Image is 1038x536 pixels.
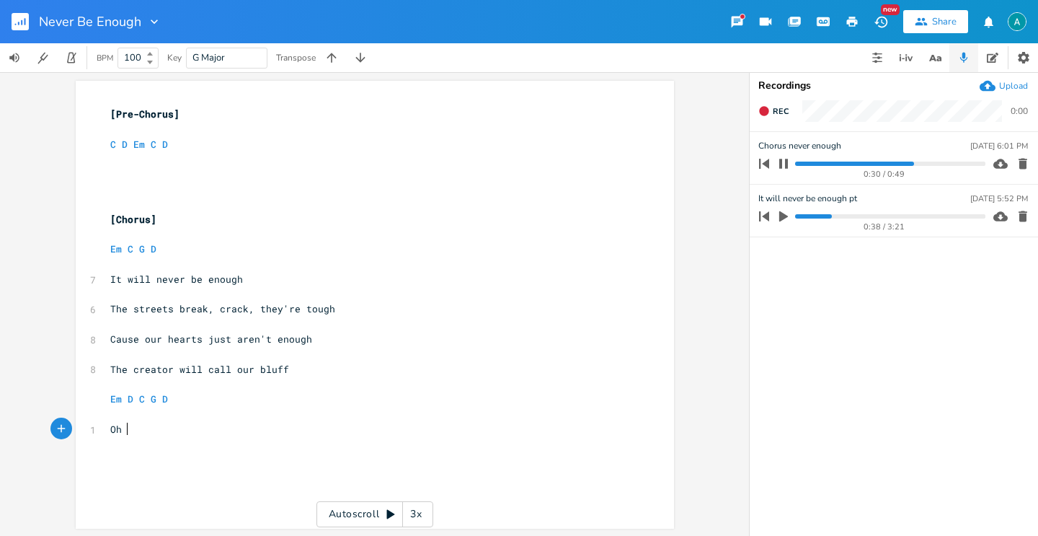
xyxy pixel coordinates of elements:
[151,242,156,255] span: D
[128,392,133,405] span: D
[97,54,113,62] div: BPM
[110,423,122,436] span: Oh
[753,100,794,123] button: Rec
[110,363,289,376] span: The creator will call our bluff
[139,392,145,405] span: C
[39,15,141,28] span: Never Be Enough
[276,53,316,62] div: Transpose
[758,81,1029,91] div: Recordings
[110,213,156,226] span: [Chorus]
[784,223,985,231] div: 0:38 / 3:21
[162,392,168,405] span: D
[758,139,841,153] span: Chorus never enough
[110,333,312,346] span: Cause our hearts just aren't enough
[162,138,168,151] span: D
[903,10,968,33] button: Share
[932,15,957,28] div: Share
[1011,107,1028,115] div: 0:00
[139,242,145,255] span: G
[758,192,857,206] span: It will never be enough pt
[110,273,243,286] span: It will never be enough
[403,501,429,527] div: 3x
[881,4,900,15] div: New
[773,106,789,117] span: Rec
[192,51,225,64] span: G Major
[151,392,156,405] span: G
[110,107,179,120] span: [Pre-Chorus]
[1008,12,1026,31] img: Alex
[980,78,1028,94] button: Upload
[866,9,895,35] button: New
[167,53,182,62] div: Key
[122,138,128,151] span: D
[151,138,156,151] span: C
[110,392,122,405] span: Em
[110,138,116,151] span: C
[133,138,145,151] span: Em
[784,170,985,178] div: 0:30 / 0:49
[999,80,1028,92] div: Upload
[316,501,433,527] div: Autoscroll
[970,195,1028,203] div: [DATE] 5:52 PM
[970,142,1028,150] div: [DATE] 6:01 PM
[110,302,335,315] span: The streets break, crack, they're tough
[110,242,122,255] span: Em
[128,242,133,255] span: C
